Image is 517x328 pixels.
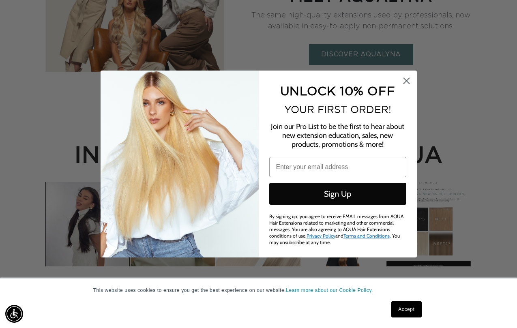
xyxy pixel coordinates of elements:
a: Learn more about our Cookie Policy. [286,287,373,293]
a: Accept [391,301,421,317]
input: Enter your email address [269,157,406,177]
iframe: Chat Widget [476,289,517,328]
button: Sign Up [269,183,406,205]
span: By signing up, you agree to receive EMAIL messages from AQUA Hair Extensions related to marketing... [269,213,403,245]
div: Accessibility Menu [5,305,23,323]
img: daab8b0d-f573-4e8c-a4d0-05ad8d765127.png [101,71,259,257]
a: Terms and Conditions [343,233,390,239]
a: Privacy Policy [307,233,335,239]
p: This website uses cookies to ensure you get the best experience on our website. [93,287,424,294]
button: Close dialog [399,74,414,88]
span: UNLOCK 10% OFF [280,84,395,97]
span: YOUR FIRST ORDER! [284,104,391,115]
span: Join our Pro List to be the first to hear about new extension education, sales, new products, pro... [271,122,404,149]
